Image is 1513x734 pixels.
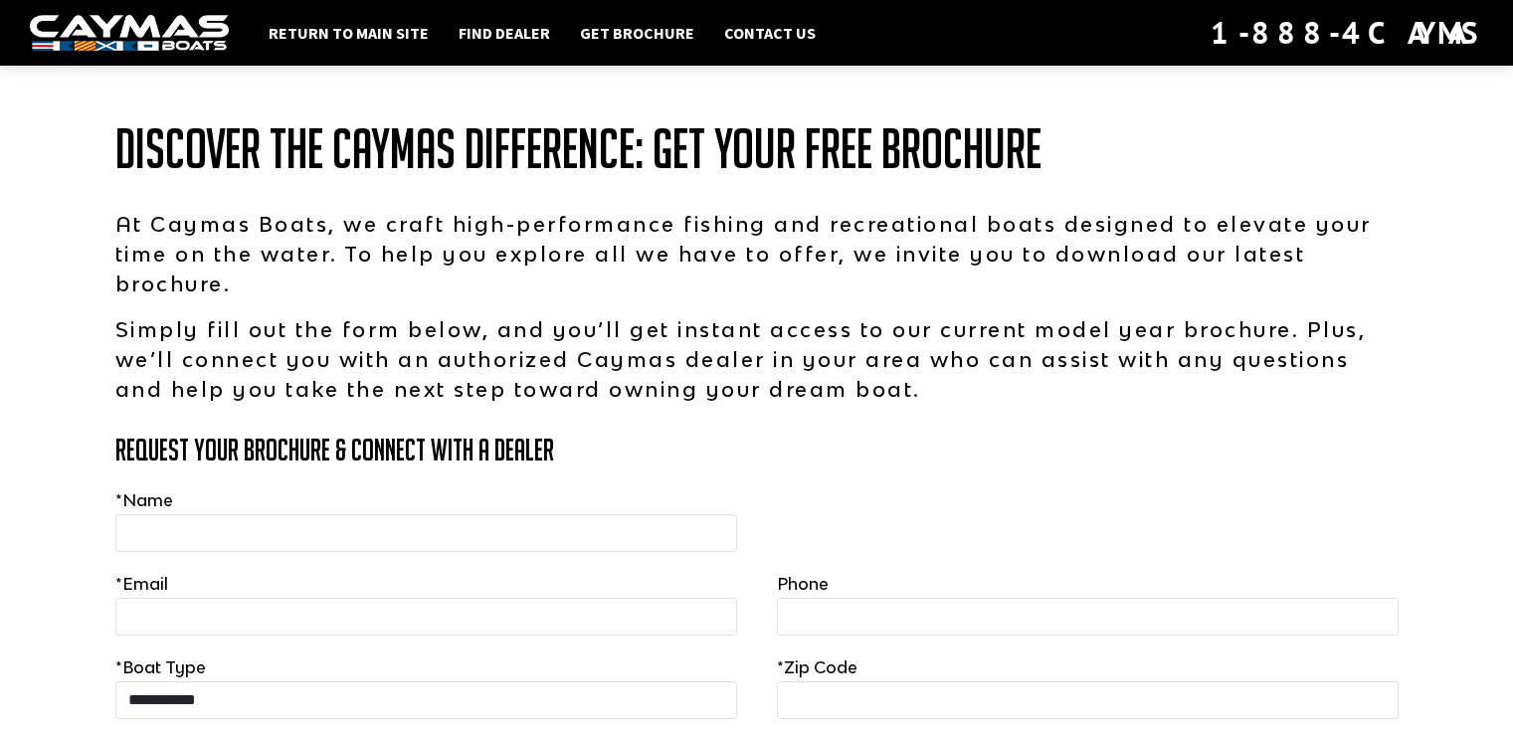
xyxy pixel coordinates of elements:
[115,572,168,596] label: Email
[777,572,829,596] label: Phone
[714,20,826,46] a: Contact Us
[115,655,206,679] label: Boat Type
[115,434,1399,466] h3: Request Your Brochure & Connect with a Dealer
[115,209,1399,298] p: At Caymas Boats, we craft high-performance fishing and recreational boats designed to elevate you...
[570,20,704,46] a: Get Brochure
[1211,11,1483,55] div: 1-888-4CAYMAS
[259,20,439,46] a: Return to main site
[449,20,560,46] a: Find Dealer
[115,314,1399,404] p: Simply fill out the form below, and you’ll get instant access to our current model year brochure....
[30,15,229,52] img: white-logo-c9c8dbefe5ff5ceceb0f0178aa75bf4bb51f6bca0971e226c86eb53dfe498488.png
[777,655,857,679] label: Zip Code
[115,119,1399,179] h1: Discover the Caymas Difference: Get Your Free Brochure
[115,488,173,512] label: Name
